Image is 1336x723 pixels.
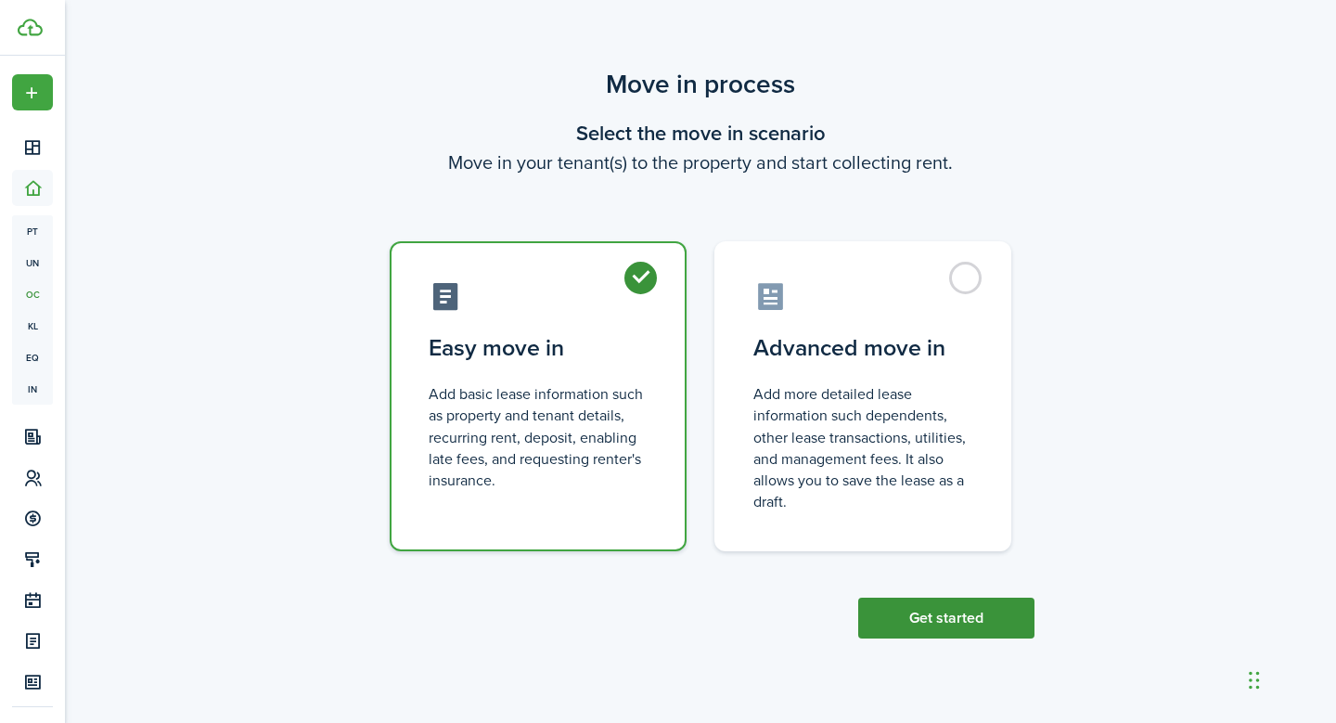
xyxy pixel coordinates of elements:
[18,19,43,36] img: TenantCloud
[1249,652,1260,708] div: Drag
[366,118,1034,148] wizard-step-header-title: Select the move in scenario
[12,247,53,278] a: un
[12,215,53,247] a: pt
[429,331,648,365] control-radio-card-title: Easy move in
[12,74,53,110] button: Open menu
[12,342,53,373] a: eq
[366,148,1034,176] wizard-step-header-description: Move in your tenant(s) to the property and start collecting rent.
[12,310,53,342] a: kl
[1243,634,1336,723] iframe: Chat Widget
[858,598,1034,639] button: Get started
[12,373,53,405] a: in
[753,383,972,512] control-radio-card-description: Add more detailed lease information such dependents, other lease transactions, utilities, and man...
[753,331,972,365] control-radio-card-title: Advanced move in
[366,65,1034,104] scenario-title: Move in process
[429,383,648,491] control-radio-card-description: Add basic lease information such as property and tenant details, recurring rent, deposit, enablin...
[12,278,53,310] a: oc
